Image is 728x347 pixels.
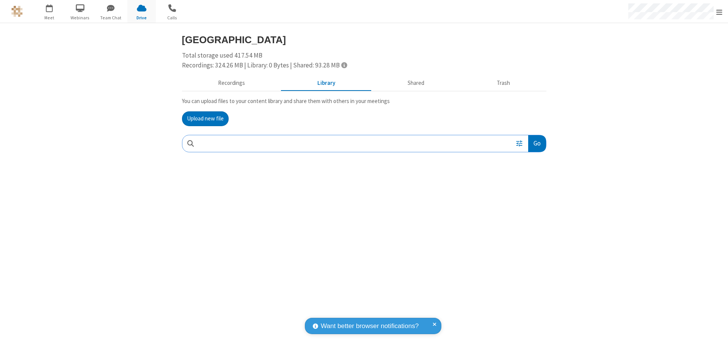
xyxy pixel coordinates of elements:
[11,6,23,17] img: QA Selenium DO NOT DELETE OR CHANGE
[66,14,94,21] span: Webinars
[182,61,546,70] div: Recordings: 324.26 MB | Library: 0 Bytes | Shared: 93.28 MB
[341,62,347,68] span: Totals displayed include files that have been moved to the trash.
[372,76,461,91] button: Shared during meetings
[182,34,546,45] h3: [GEOGRAPHIC_DATA]
[127,14,156,21] span: Drive
[461,76,546,91] button: Trash
[97,14,125,21] span: Team Chat
[321,321,419,331] span: Want better browser notifications?
[35,14,64,21] span: Meet
[182,97,546,106] p: You can upload files to your content library and share them with others in your meetings
[182,111,229,127] button: Upload new file
[281,76,372,91] button: Content library
[158,14,187,21] span: Calls
[182,76,281,91] button: Recorded meetings
[182,51,546,70] div: Total storage used 417.54 MB
[528,135,546,152] button: Go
